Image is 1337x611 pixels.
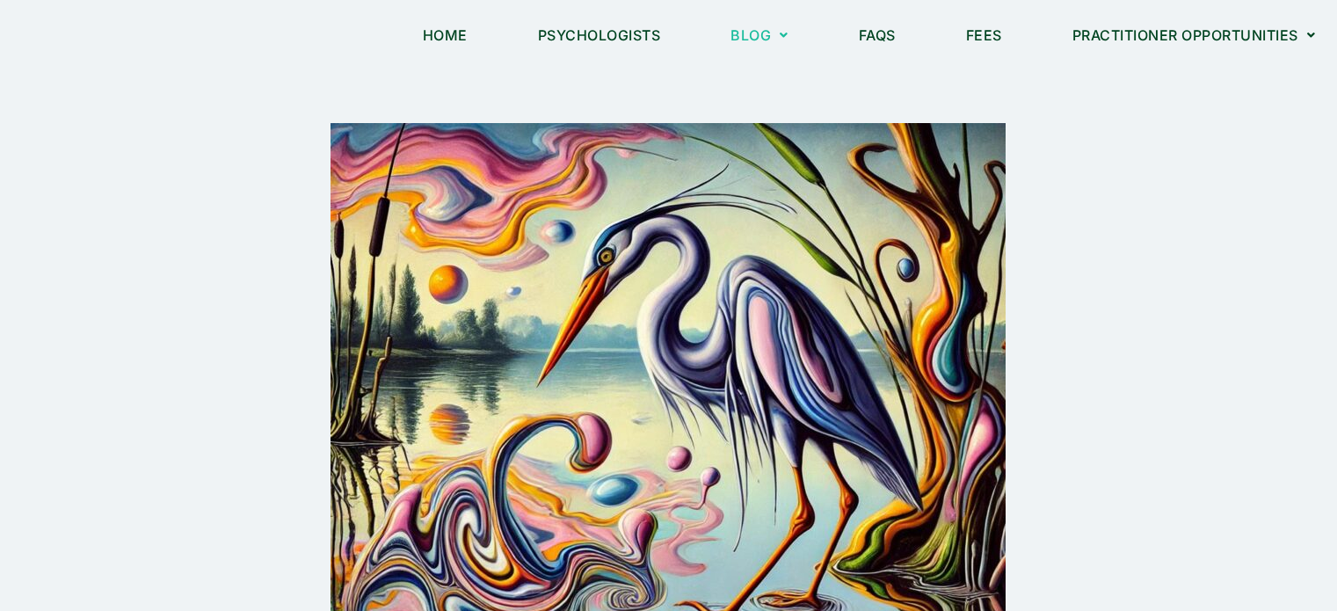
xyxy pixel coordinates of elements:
[401,15,490,55] a: Home
[944,15,1024,55] a: Fees
[516,15,683,55] a: Psychologists
[708,15,810,55] a: Blog
[837,15,918,55] a: FAQs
